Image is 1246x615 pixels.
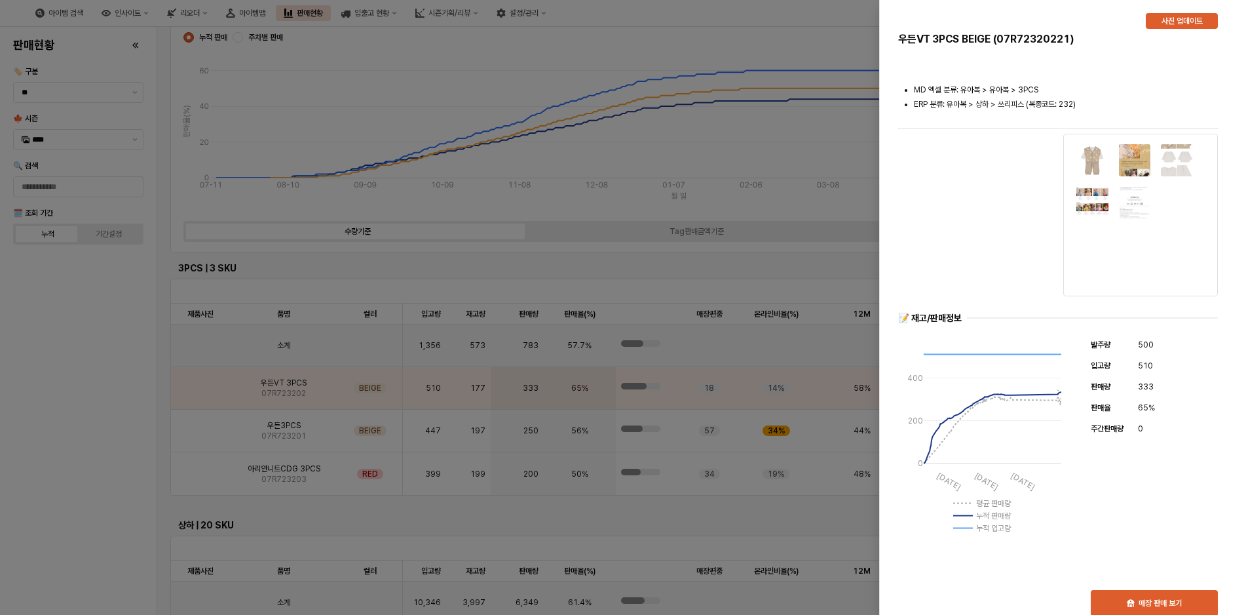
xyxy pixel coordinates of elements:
div: 📝 재고/판매정보 [898,312,962,325]
p: 사진 업데이트 [1161,16,1203,26]
span: 입고량 [1091,361,1110,370]
span: 0 [1138,422,1143,435]
span: 500 [1138,338,1154,351]
li: ERP 분류: 유아복 > 상하 > 쓰리피스 (복종코드: 232) [914,98,1218,110]
li: MD 엑셀 분류: 유아복 > 유아복 > 3PCS [914,84,1218,96]
span: 333 [1138,380,1154,393]
span: 510 [1138,359,1153,372]
span: 65% [1138,401,1155,414]
span: 발주량 [1091,340,1110,349]
span: 판매율 [1091,403,1110,412]
span: 판매량 [1091,382,1110,391]
p: 매장 판매 보기 [1139,598,1182,608]
h5: 우든VT 3PCS BEIGE (07R72320221) [898,33,1135,46]
button: 사진 업데이트 [1146,13,1218,29]
span: 주간판매량 [1091,424,1123,433]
